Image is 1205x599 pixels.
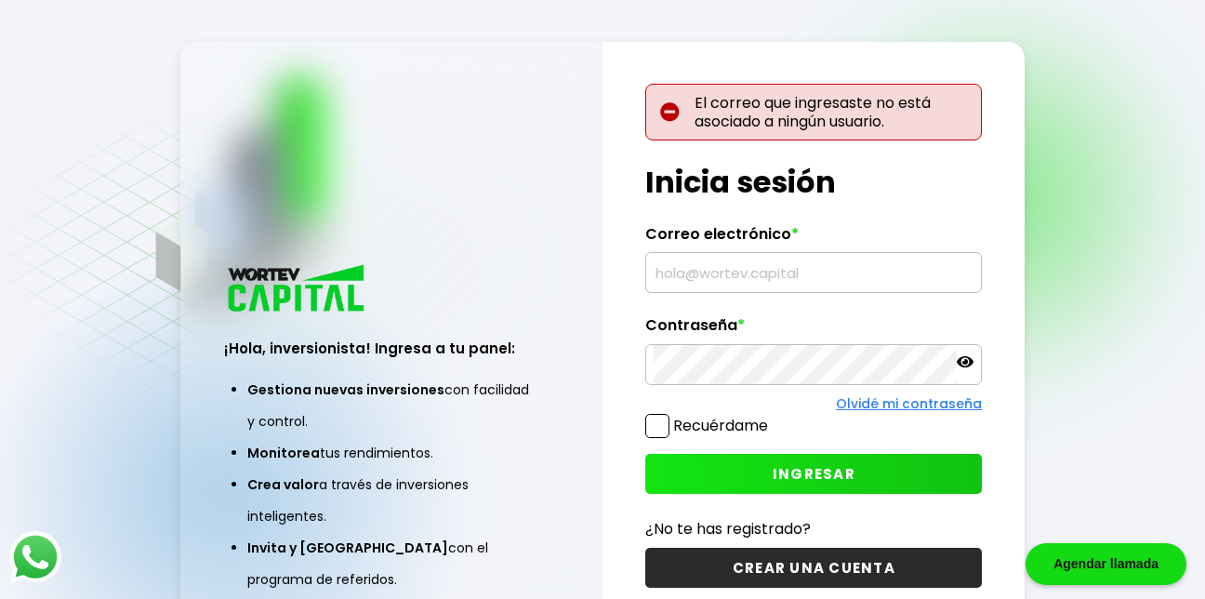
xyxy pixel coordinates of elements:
[247,539,448,557] span: Invita y [GEOGRAPHIC_DATA]
[224,338,561,359] h3: ¡Hola, inversionista! Ingresa a tu panel:
[773,464,855,484] span: INGRESAR
[645,160,982,205] h1: Inicia sesión
[645,84,982,140] p: El correo que ingresaste no está asociado a ningún usuario.
[247,444,320,462] span: Monitorea
[645,225,982,253] label: Correo electrónico
[645,517,982,540] p: ¿No te has registrado?
[247,475,319,494] span: Crea valor
[247,374,537,437] li: con facilidad y control.
[1026,543,1186,585] div: Agendar llamada
[645,316,982,344] label: Contraseña
[247,532,537,595] li: con el programa de referidos.
[836,394,982,413] a: Olvidé mi contraseña
[654,253,973,292] input: hola@wortev.capital
[645,548,982,588] button: CREAR UNA CUENTA
[645,517,982,588] a: ¿No te has registrado?CREAR UNA CUENTA
[673,415,768,436] label: Recuérdame
[645,454,982,494] button: INGRESAR
[224,262,371,317] img: logo_wortev_capital
[247,437,537,469] li: tus rendimientos.
[9,531,61,583] img: logos_whatsapp-icon.242b2217.svg
[247,469,537,532] li: a través de inversiones inteligentes.
[660,102,680,122] img: error-circle.027baa21.svg
[247,380,444,399] span: Gestiona nuevas inversiones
